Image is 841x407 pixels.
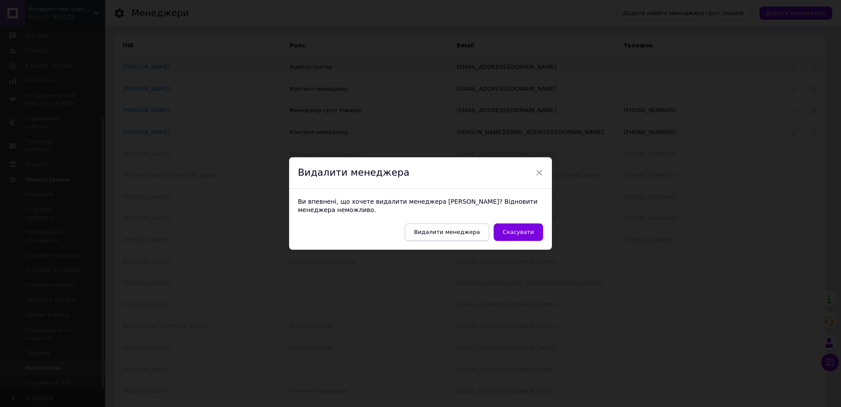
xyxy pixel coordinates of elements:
[414,229,480,235] span: Видалити менеджера
[494,223,543,241] button: Скасувати
[289,157,552,189] div: Видалити менеджера
[405,223,489,241] button: Видалити менеджера
[503,229,534,235] span: Скасувати
[289,189,552,223] div: Ви впевнені, що хочете видалити менеджера [PERSON_NAME]? Відновити менеджера неможливо.
[535,165,543,180] span: ×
